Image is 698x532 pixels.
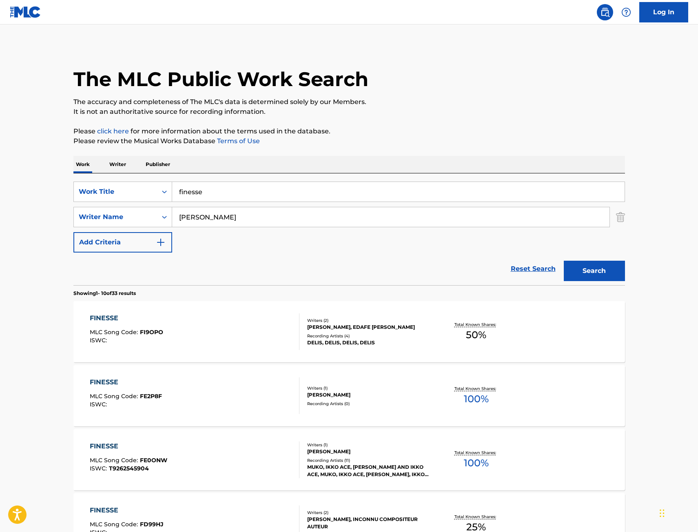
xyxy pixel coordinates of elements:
a: FINESSEMLC Song Code:FE2P8FISWC:Writers (1)[PERSON_NAME]Recording Artists (0)Total Known Shares:100% [73,365,625,426]
div: Recording Artists ( 4 ) [307,333,430,339]
div: MUKO, IKKO ACE, [PERSON_NAME] AND IKKO ACE, MUKO, IKKO ACE, [PERSON_NAME], IKKO ACE, MUKO & IKKO ACE [307,463,430,478]
a: FINESSEMLC Song Code:FI9OPOISWC:Writers (2)[PERSON_NAME], EDAFE [PERSON_NAME]Recording Artists (4... [73,301,625,362]
p: Showing 1 - 10 of 33 results [73,290,136,297]
span: 100 % [464,392,489,406]
span: MLC Song Code : [90,457,140,464]
iframe: Chat Widget [657,493,698,532]
div: Recording Artists ( 11 ) [307,457,430,463]
div: Writers ( 2 ) [307,317,430,324]
span: FD99HJ [140,521,164,528]
span: MLC Song Code : [90,521,140,528]
img: 9d2ae6d4665cec9f34b9.svg [156,237,166,247]
div: Help [618,4,634,20]
span: MLC Song Code : [90,392,140,400]
p: Please review the Musical Works Database [73,136,625,146]
div: DELIS, DELIS, DELIS, DELIS [307,339,430,346]
div: Recording Artists ( 0 ) [307,401,430,407]
span: ISWC : [90,401,109,408]
button: Search [564,261,625,281]
span: FE2P8F [140,392,162,400]
button: Add Criteria [73,232,172,253]
span: 100 % [464,456,489,470]
img: help [621,7,631,17]
a: Reset Search [507,260,560,278]
div: [PERSON_NAME], INCONNU COMPOSITEUR AUTEUR [307,516,430,530]
p: It is not an authoritative source for recording information. [73,107,625,117]
p: Publisher [143,156,173,173]
a: Public Search [597,4,613,20]
div: [PERSON_NAME], EDAFE [PERSON_NAME] [307,324,430,331]
p: Total Known Shares: [454,321,498,328]
span: 50 % [466,328,486,342]
div: Writer Name [79,212,152,222]
div: FINESSE [90,441,167,451]
div: Writers ( 1 ) [307,442,430,448]
p: The accuracy and completeness of The MLC's data is determined solely by our Members. [73,97,625,107]
p: Total Known Shares: [454,450,498,456]
h1: The MLC Public Work Search [73,67,368,91]
a: click here [97,127,129,135]
a: Log In [639,2,688,22]
div: Writers ( 1 ) [307,385,430,391]
div: FINESSE [90,505,164,515]
a: Terms of Use [215,137,260,145]
div: Drag [660,501,665,525]
div: [PERSON_NAME] [307,448,430,455]
span: FE0ONW [140,457,167,464]
p: Work [73,156,92,173]
div: FINESSE [90,377,162,387]
span: ISWC : [90,465,109,472]
img: Delete Criterion [616,207,625,227]
span: MLC Song Code : [90,328,140,336]
span: ISWC : [90,337,109,344]
form: Search Form [73,182,625,285]
p: Total Known Shares: [454,386,498,392]
div: Work Title [79,187,152,197]
img: MLC Logo [10,6,41,18]
p: Total Known Shares: [454,514,498,520]
img: search [600,7,610,17]
div: Writers ( 2 ) [307,510,430,516]
div: FINESSE [90,313,163,323]
a: FINESSEMLC Song Code:FE0ONWISWC:T9262545904Writers (1)[PERSON_NAME]Recording Artists (11)MUKO, IK... [73,429,625,490]
p: Writer [107,156,129,173]
span: FI9OPO [140,328,163,336]
span: T9262545904 [109,465,149,472]
div: [PERSON_NAME] [307,391,430,399]
p: Please for more information about the terms used in the database. [73,126,625,136]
